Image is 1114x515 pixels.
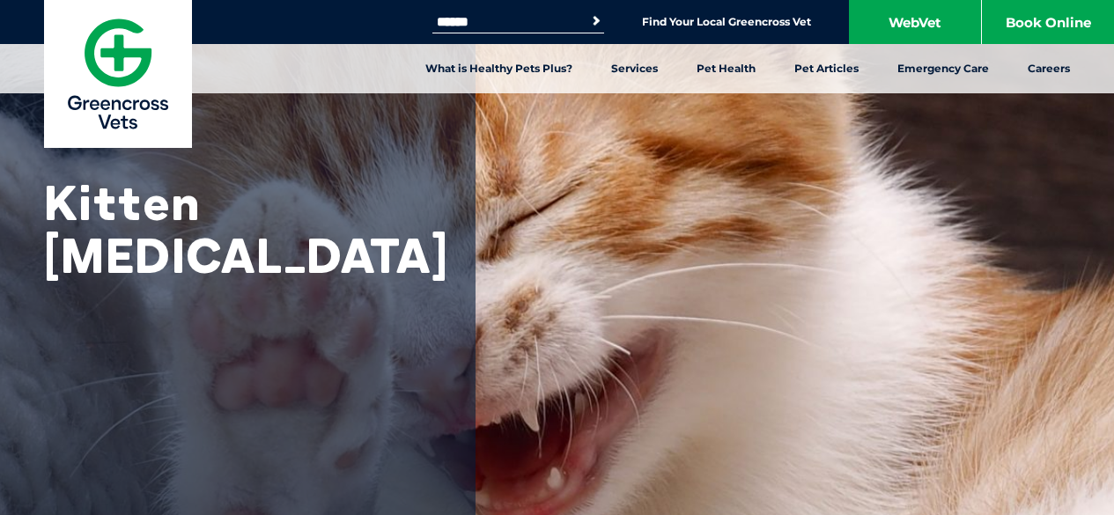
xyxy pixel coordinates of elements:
[642,15,811,29] a: Find Your Local Greencross Vet
[592,44,677,93] a: Services
[44,176,432,282] h1: Kitten [MEDICAL_DATA]
[878,44,1008,93] a: Emergency Care
[587,12,605,30] button: Search
[406,44,592,93] a: What is Healthy Pets Plus?
[775,44,878,93] a: Pet Articles
[677,44,775,93] a: Pet Health
[1008,44,1089,93] a: Careers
